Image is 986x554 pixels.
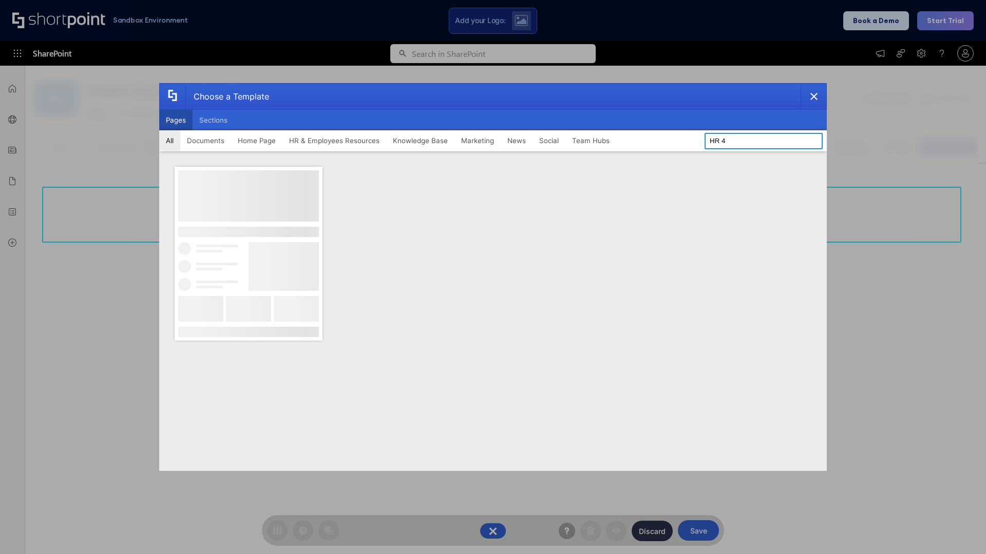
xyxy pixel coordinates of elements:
[454,130,501,151] button: Marketing
[386,130,454,151] button: Knowledge Base
[159,110,193,130] button: Pages
[705,133,823,149] input: Search
[282,130,386,151] button: HR & Employees Resources
[565,130,616,151] button: Team Hubs
[193,110,234,130] button: Sections
[185,84,269,109] div: Choose a Template
[180,130,231,151] button: Documents
[231,130,282,151] button: Home Page
[501,130,533,151] button: News
[935,505,986,554] iframe: Chat Widget
[533,130,565,151] button: Social
[159,130,180,151] button: All
[159,83,827,471] div: template selector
